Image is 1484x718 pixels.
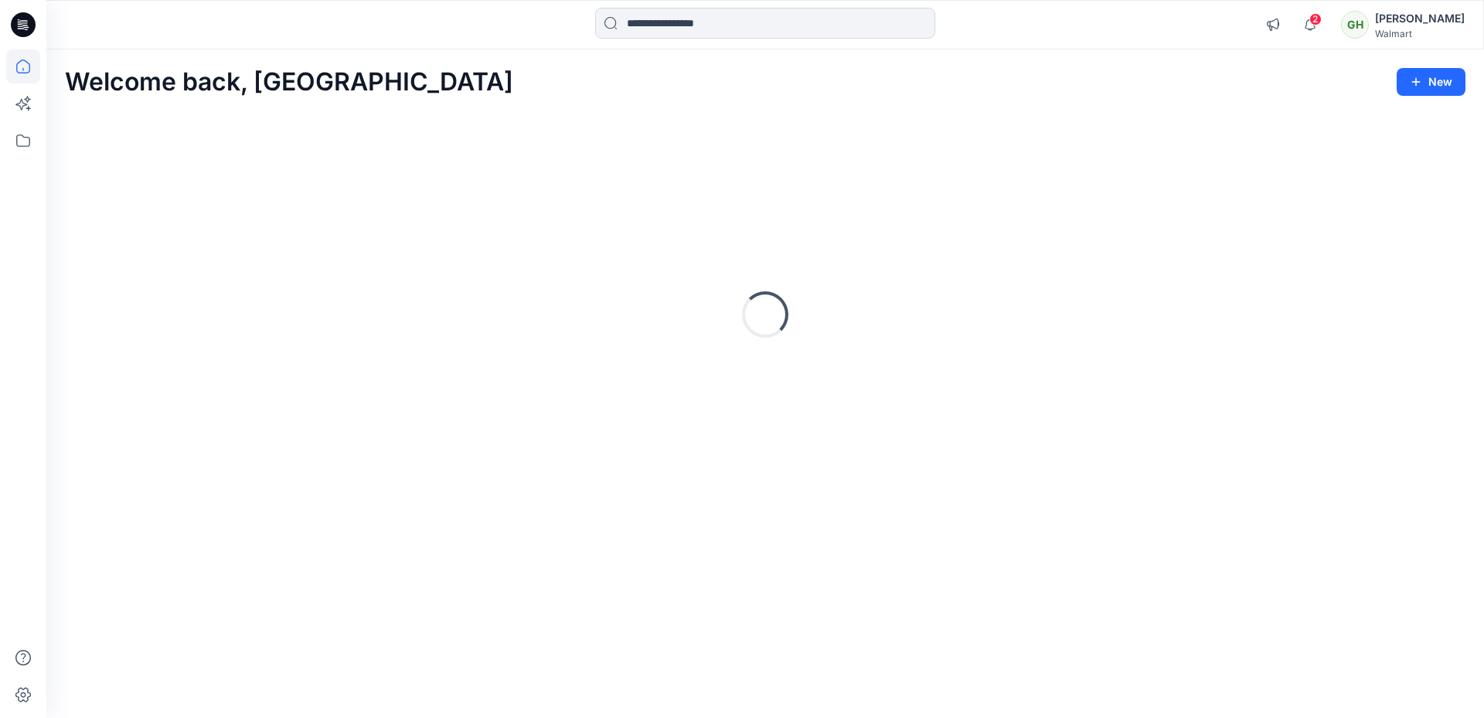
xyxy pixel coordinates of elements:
[65,68,513,97] h2: Welcome back, [GEOGRAPHIC_DATA]
[1341,11,1369,39] div: GH
[1375,9,1465,28] div: [PERSON_NAME]
[1309,13,1322,26] span: 2
[1375,28,1465,39] div: Walmart
[1397,68,1465,96] button: New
